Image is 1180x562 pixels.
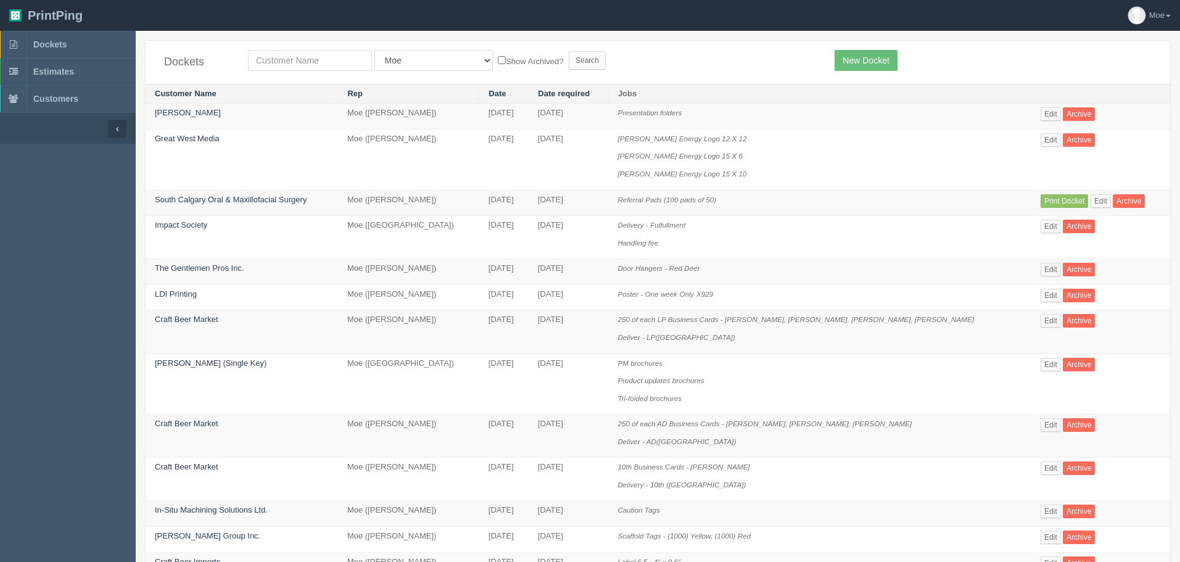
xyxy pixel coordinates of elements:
[617,394,682,402] i: Tri-folded brochures
[338,190,479,216] td: Moe ([PERSON_NAME])
[155,531,260,540] a: [PERSON_NAME] Group Inc.
[529,104,609,130] td: [DATE]
[479,190,529,216] td: [DATE]
[248,50,372,71] input: Customer Name
[1041,461,1061,475] a: Edit
[338,259,479,285] td: Moe ([PERSON_NAME])
[617,152,743,160] i: [PERSON_NAME] Energy Logo 15 X 6
[1063,418,1095,432] a: Archive
[1063,505,1095,518] a: Archive
[1041,505,1061,518] a: Edit
[155,358,266,368] a: [PERSON_NAME] (Single Key)
[617,221,685,229] i: Delivery - Fulfullment
[479,216,529,259] td: [DATE]
[155,505,268,514] a: In-Situ Machining Solutions Ltd.
[338,216,479,259] td: Moe ([GEOGRAPHIC_DATA])
[1041,418,1061,432] a: Edit
[608,84,1031,104] th: Jobs
[479,259,529,285] td: [DATE]
[617,134,746,143] i: [PERSON_NAME] Energy Logo 12 X 12
[835,50,897,71] a: New Docket
[617,333,735,341] i: Deliver - LP([GEOGRAPHIC_DATA])
[155,134,220,143] a: Great West Media
[617,239,658,247] i: Handling fee
[479,353,529,415] td: [DATE]
[155,315,218,324] a: Craft Beer Market
[338,284,479,310] td: Moe ([PERSON_NAME])
[1041,531,1061,544] a: Edit
[617,463,749,471] i: 10th Business Cards - [PERSON_NAME]
[529,527,609,553] td: [DATE]
[617,170,746,178] i: [PERSON_NAME] Energy Logo 15 X 10
[529,458,609,501] td: [DATE]
[529,415,609,458] td: [DATE]
[479,527,529,553] td: [DATE]
[33,67,74,76] span: Estimates
[1091,194,1111,208] a: Edit
[9,9,22,22] img: logo-3e63b451c926e2ac314895c53de4908e5d424f24456219fb08d385ab2e579770.png
[33,94,78,104] span: Customers
[538,89,590,98] a: Date required
[529,310,609,353] td: [DATE]
[347,89,363,98] a: Rep
[479,284,529,310] td: [DATE]
[155,263,244,273] a: The Gentlemen Pros Inc.
[529,284,609,310] td: [DATE]
[479,501,529,527] td: [DATE]
[617,481,746,489] i: Delivery - 10th ([GEOGRAPHIC_DATA])
[155,89,217,98] a: Customer Name
[1113,194,1145,208] a: Archive
[479,415,529,458] td: [DATE]
[338,458,479,501] td: Moe ([PERSON_NAME])
[1041,289,1061,302] a: Edit
[529,259,609,285] td: [DATE]
[155,108,221,117] a: [PERSON_NAME]
[338,310,479,353] td: Moe ([PERSON_NAME])
[1063,531,1095,544] a: Archive
[1063,133,1095,147] a: Archive
[164,56,229,68] h4: Dockets
[617,290,713,298] i: Poster - One week Only X929
[1041,314,1061,328] a: Edit
[1041,133,1061,147] a: Edit
[617,419,912,428] i: 250 of each AD Business Cards - [PERSON_NAME], [PERSON_NAME], [PERSON_NAME]
[479,458,529,501] td: [DATE]
[617,264,699,272] i: Door Hangers - Red Deer
[155,419,218,428] a: Craft Beer Market
[569,51,606,70] input: Search
[479,310,529,353] td: [DATE]
[617,196,716,204] i: Referral Pads (100 pads of 50)
[1041,194,1088,208] a: Print Docket
[1041,107,1061,121] a: Edit
[155,195,307,204] a: South Calgary Oral & Maxillofacial Surgery
[617,376,704,384] i: Product updates brochures
[33,39,67,49] span: Dockets
[529,216,609,259] td: [DATE]
[479,129,529,190] td: [DATE]
[338,104,479,130] td: Moe ([PERSON_NAME])
[1063,358,1095,371] a: Archive
[617,315,974,323] i: 250 of each LP Business Cards - [PERSON_NAME], [PERSON_NAME], [PERSON_NAME], [PERSON_NAME]
[1063,263,1095,276] a: Archive
[155,462,218,471] a: Craft Beer Market
[1063,220,1095,233] a: Archive
[529,190,609,216] td: [DATE]
[338,527,479,553] td: Moe ([PERSON_NAME])
[1041,358,1061,371] a: Edit
[617,109,682,117] i: Presentation folders
[338,353,479,415] td: Moe ([GEOGRAPHIC_DATA])
[1063,107,1095,121] a: Archive
[529,501,609,527] td: [DATE]
[1063,289,1095,302] a: Archive
[1063,314,1095,328] a: Archive
[338,129,479,190] td: Moe ([PERSON_NAME])
[617,437,736,445] i: Deliver - AD([GEOGRAPHIC_DATA])
[1063,461,1095,475] a: Archive
[155,289,197,299] a: LDI Printing
[1041,220,1061,233] a: Edit
[498,56,506,64] input: Show Archived?
[1128,7,1145,24] img: avatar_default-7531ab5dedf162e01f1e0bb0964e6a185e93c5c22dfe317fb01d7f8cd2b1632c.jpg
[338,415,479,458] td: Moe ([PERSON_NAME])
[479,104,529,130] td: [DATE]
[617,359,662,367] i: PM brochures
